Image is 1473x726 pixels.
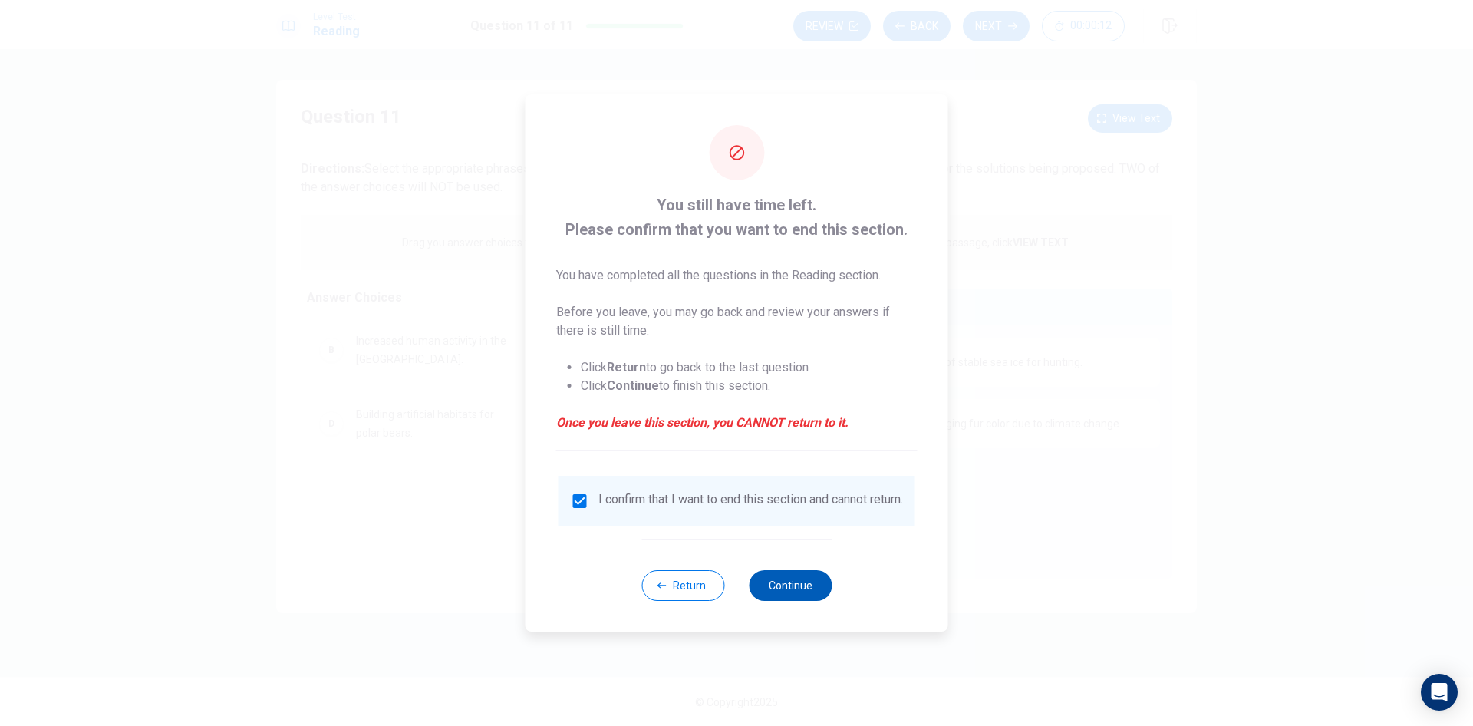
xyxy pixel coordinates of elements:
div: I confirm that I want to end this section and cannot return. [598,492,903,510]
button: Return [641,570,724,601]
strong: Return [607,360,646,375]
button: Continue [749,570,832,601]
p: Before you leave, you may go back and review your answers if there is still time. [556,303,918,340]
span: You still have time left. Please confirm that you want to end this section. [556,193,918,242]
div: Open Intercom Messenger [1421,674,1458,711]
p: You have completed all the questions in the Reading section. [556,266,918,285]
li: Click to go back to the last question [581,358,918,377]
li: Click to finish this section. [581,377,918,395]
em: Once you leave this section, you CANNOT return to it. [556,414,918,432]
strong: Continue [607,378,659,393]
